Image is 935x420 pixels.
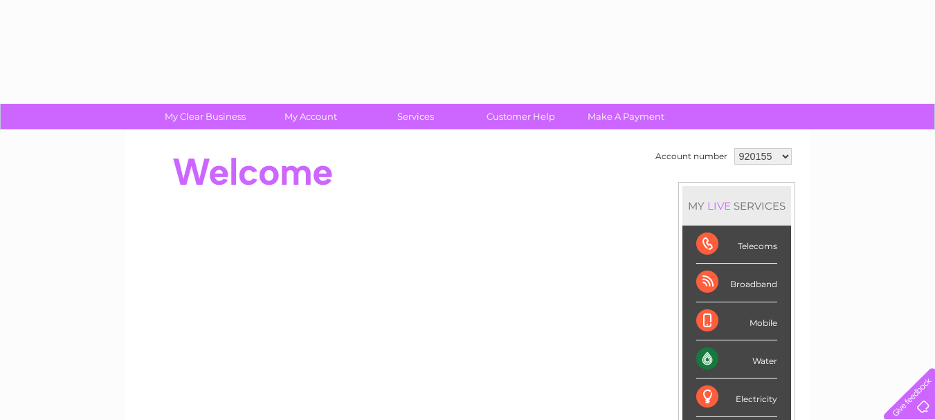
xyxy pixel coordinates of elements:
[696,340,777,378] div: Water
[696,226,777,264] div: Telecoms
[696,302,777,340] div: Mobile
[358,104,473,129] a: Services
[705,199,734,212] div: LIVE
[696,378,777,417] div: Electricity
[652,145,731,168] td: Account number
[253,104,367,129] a: My Account
[682,186,791,226] div: MY SERVICES
[569,104,683,129] a: Make A Payment
[148,104,262,129] a: My Clear Business
[464,104,578,129] a: Customer Help
[696,264,777,302] div: Broadband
